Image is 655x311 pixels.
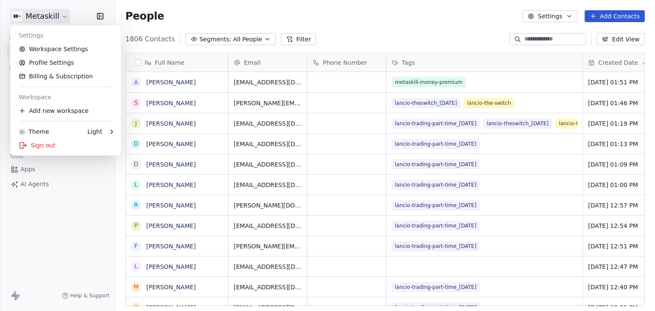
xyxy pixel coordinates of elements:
[19,127,49,136] div: Theme
[14,42,118,56] a: Workspace Settings
[14,104,118,118] div: Add new workspace
[14,69,118,83] a: Billing & Subscription
[14,90,118,104] div: Workspace
[14,56,118,69] a: Profile Settings
[14,138,118,152] div: Sign out
[14,29,118,42] div: Settings
[87,127,102,136] div: Light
